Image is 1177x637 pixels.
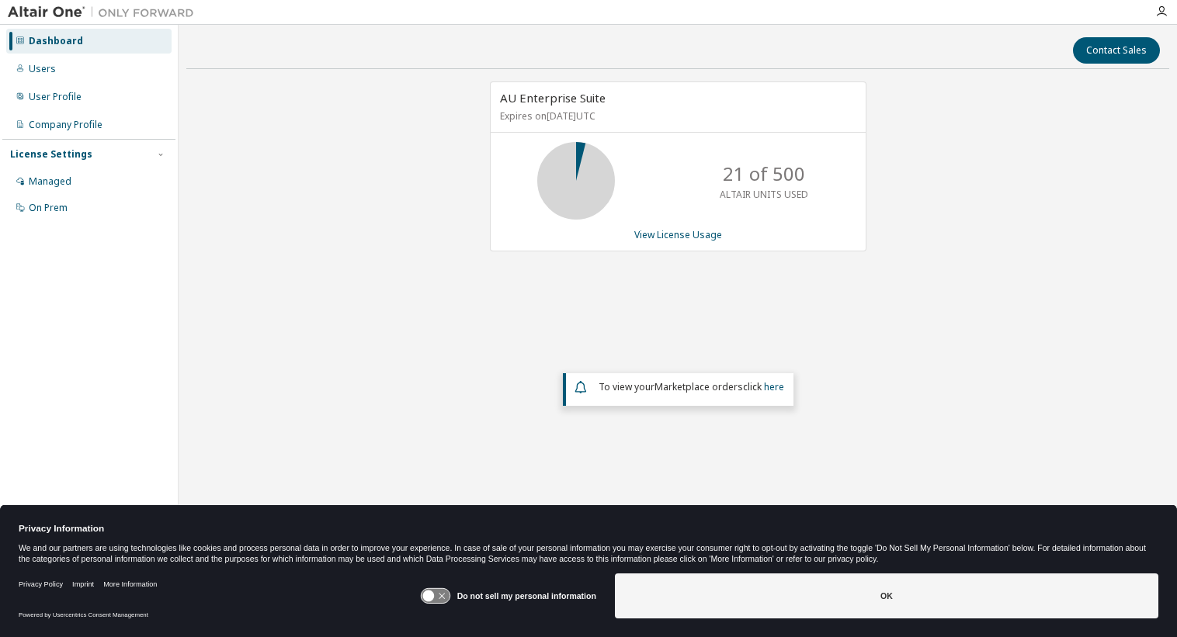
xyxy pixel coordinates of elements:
p: Expires on [DATE] UTC [500,109,852,123]
p: 21 of 500 [723,161,805,187]
p: ALTAIR UNITS USED [720,188,808,201]
em: Marketplace orders [654,380,743,393]
button: Contact Sales [1073,37,1160,64]
img: Altair One [8,5,202,20]
div: Company Profile [29,119,102,131]
span: To view your click [599,380,784,393]
div: Managed [29,175,71,188]
span: AU Enterprise Suite [500,90,606,106]
div: On Prem [29,202,68,214]
div: Dashboard [29,35,83,47]
div: License Settings [10,148,92,161]
div: User Profile [29,91,82,103]
a: View License Usage [634,228,722,241]
div: Users [29,63,56,75]
a: here [764,380,784,393]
